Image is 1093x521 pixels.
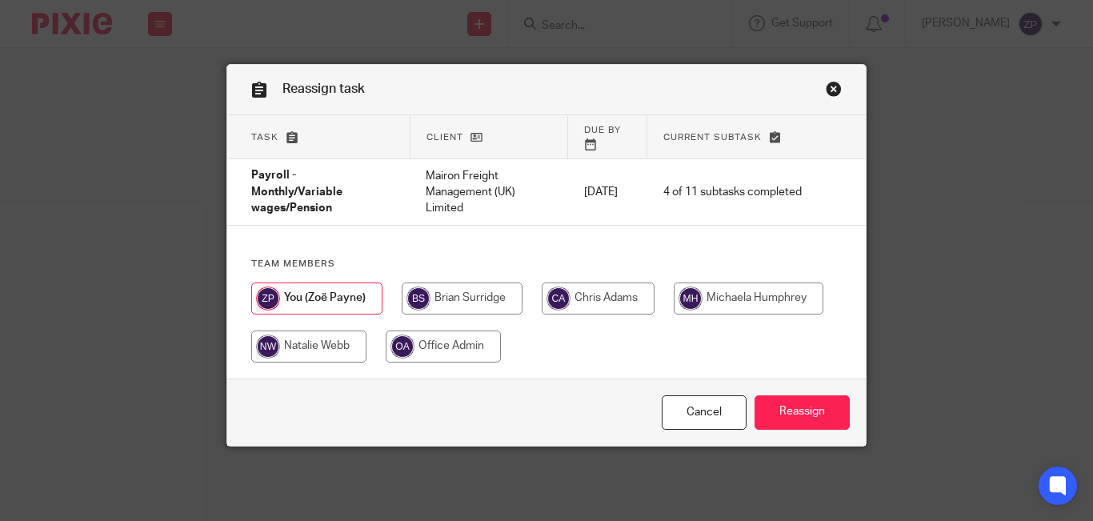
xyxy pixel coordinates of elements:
[251,170,342,214] span: Payroll - Monthly/Variable wages/Pension
[426,168,552,217] p: Mairon Freight Management (UK) Limited
[251,133,278,142] span: Task
[251,258,842,271] h4: Team members
[663,133,762,142] span: Current subtask
[662,395,747,430] a: Close this dialog window
[426,133,463,142] span: Client
[584,126,621,134] span: Due by
[584,184,631,200] p: [DATE]
[826,81,842,102] a: Close this dialog window
[755,395,850,430] input: Reassign
[647,159,818,226] td: 4 of 11 subtasks completed
[282,82,365,95] span: Reassign task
